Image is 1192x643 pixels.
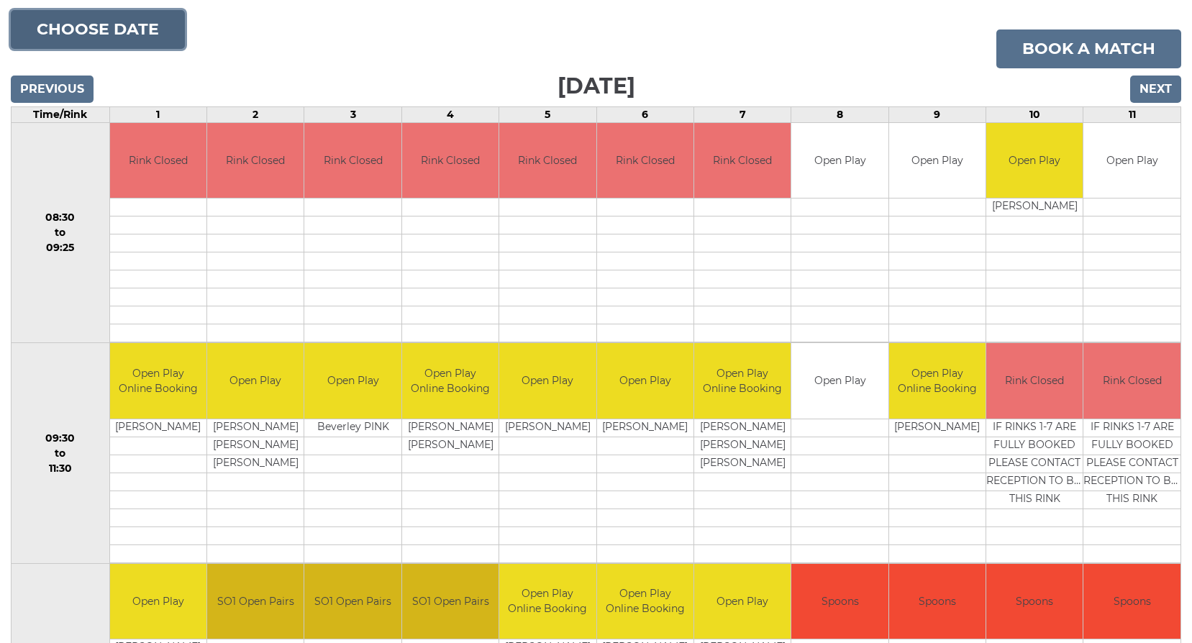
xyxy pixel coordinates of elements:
[1083,491,1180,509] td: THIS RINK
[986,473,1083,491] td: RECEPTION TO BOOK
[499,123,596,199] td: Rink Closed
[791,564,888,639] td: Spoons
[791,106,888,122] td: 8
[1083,419,1180,437] td: IF RINKS 1-7 ARE
[694,419,791,437] td: [PERSON_NAME]
[791,343,888,419] td: Open Play
[596,106,693,122] td: 6
[694,564,791,639] td: Open Play
[889,123,986,199] td: Open Play
[304,419,401,437] td: Beverley PINK
[694,343,791,419] td: Open Play Online Booking
[694,123,791,199] td: Rink Closed
[402,437,499,455] td: [PERSON_NAME]
[207,564,304,639] td: SO1 Open Pairs
[304,123,401,199] td: Rink Closed
[791,123,888,199] td: Open Play
[888,106,986,122] td: 9
[597,419,693,437] td: [PERSON_NAME]
[889,419,986,437] td: [PERSON_NAME]
[986,419,1083,437] td: IF RINKS 1-7 ARE
[986,437,1083,455] td: FULLY BOOKED
[11,10,185,49] button: Choose date
[12,343,110,564] td: 09:30 to 11:30
[304,343,401,419] td: Open Play
[207,343,304,419] td: Open Play
[402,419,499,437] td: [PERSON_NAME]
[402,564,499,639] td: SO1 Open Pairs
[499,419,596,437] td: [PERSON_NAME]
[110,123,206,199] td: Rink Closed
[986,455,1083,473] td: PLEASE CONTACT
[304,106,401,122] td: 3
[1083,437,1180,455] td: FULLY BOOKED
[499,106,596,122] td: 5
[207,419,304,437] td: [PERSON_NAME]
[996,29,1181,68] a: Book a match
[1083,455,1180,473] td: PLEASE CONTACT
[986,199,1083,216] td: [PERSON_NAME]
[402,343,499,419] td: Open Play Online Booking
[499,564,596,639] td: Open Play Online Booking
[12,106,110,122] td: Time/Rink
[1083,564,1180,639] td: Spoons
[499,343,596,419] td: Open Play
[693,106,791,122] td: 7
[986,123,1083,199] td: Open Play
[1083,106,1181,122] td: 11
[1083,473,1180,491] td: RECEPTION TO BOOK
[207,455,304,473] td: [PERSON_NAME]
[304,564,401,639] td: SO1 Open Pairs
[109,106,206,122] td: 1
[207,106,304,122] td: 2
[597,564,693,639] td: Open Play Online Booking
[986,106,1083,122] td: 10
[401,106,499,122] td: 4
[986,343,1083,419] td: Rink Closed
[694,437,791,455] td: [PERSON_NAME]
[110,343,206,419] td: Open Play Online Booking
[986,564,1083,639] td: Spoons
[597,123,693,199] td: Rink Closed
[1083,123,1180,199] td: Open Play
[889,564,986,639] td: Spoons
[1083,343,1180,419] td: Rink Closed
[986,491,1083,509] td: THIS RINK
[597,343,693,419] td: Open Play
[889,343,986,419] td: Open Play Online Booking
[12,122,110,343] td: 08:30 to 09:25
[11,76,94,103] input: Previous
[207,437,304,455] td: [PERSON_NAME]
[207,123,304,199] td: Rink Closed
[110,564,206,639] td: Open Play
[110,419,206,437] td: [PERSON_NAME]
[402,123,499,199] td: Rink Closed
[694,455,791,473] td: [PERSON_NAME]
[1130,76,1181,103] input: Next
